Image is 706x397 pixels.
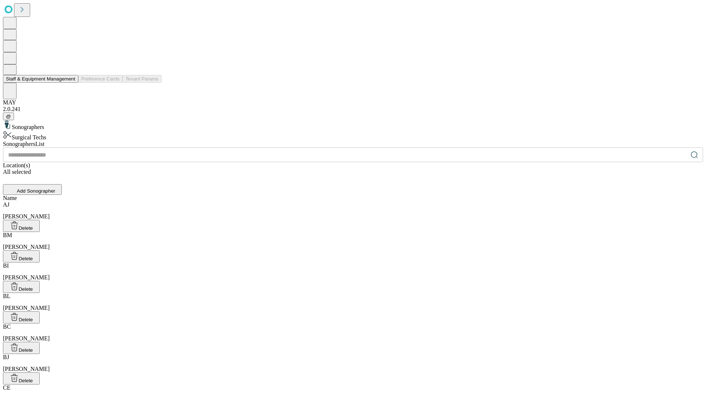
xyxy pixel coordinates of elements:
[19,225,33,231] span: Delete
[3,354,9,360] span: BJ
[3,262,703,281] div: [PERSON_NAME]
[3,323,703,342] div: [PERSON_NAME]
[19,317,33,322] span: Delete
[3,311,40,323] button: Delete
[3,195,703,201] div: Name
[3,112,14,120] button: @
[3,201,10,208] span: AJ
[3,372,40,385] button: Delete
[122,75,161,83] button: Tenant Params
[3,293,10,299] span: BL
[3,130,703,141] div: Surgical Techs
[19,378,33,383] span: Delete
[19,256,33,261] span: Delete
[3,220,40,232] button: Delete
[3,293,703,311] div: [PERSON_NAME]
[3,342,40,354] button: Delete
[3,323,11,330] span: BC
[3,162,30,168] span: Location(s)
[19,286,33,292] span: Delete
[3,141,703,147] div: Sonographers List
[3,232,703,250] div: [PERSON_NAME]
[78,75,122,83] button: Preference Cards
[3,281,40,293] button: Delete
[3,184,62,195] button: Add Sonographer
[17,188,55,194] span: Add Sonographer
[3,385,10,391] span: CE
[3,75,78,83] button: Staff & Equipment Management
[3,169,703,175] div: All selected
[3,232,12,238] span: BM
[3,106,703,112] div: 2.0.241
[3,250,40,262] button: Delete
[6,114,11,119] span: @
[19,347,33,353] span: Delete
[3,262,9,269] span: BI
[3,120,703,130] div: Sonographers
[3,201,703,220] div: [PERSON_NAME]
[3,354,703,372] div: [PERSON_NAME]
[3,99,703,106] div: MAY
